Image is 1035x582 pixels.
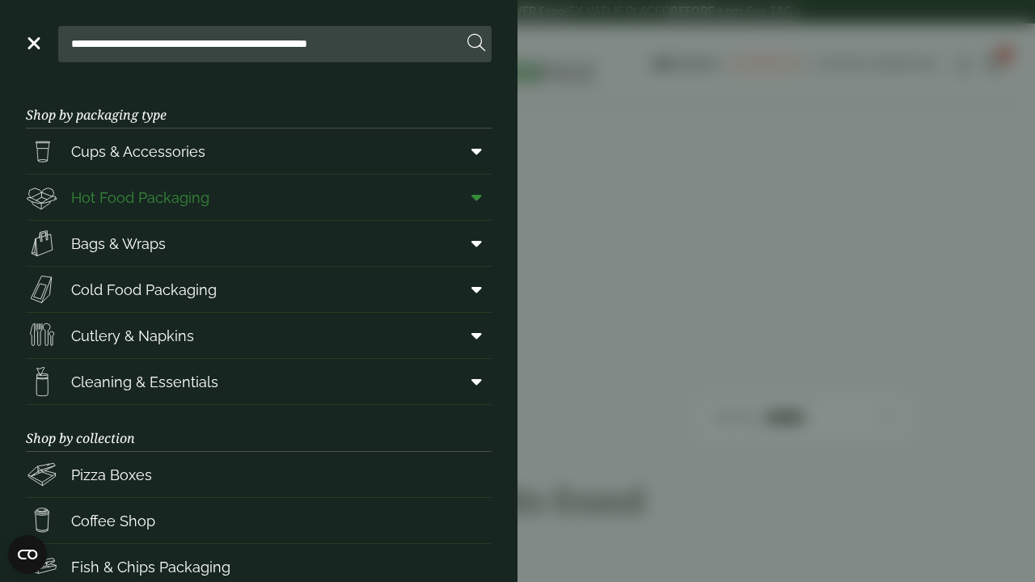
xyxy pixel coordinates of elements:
[26,365,58,398] img: open-wipe.svg
[26,181,58,213] img: Deli_box.svg
[26,135,58,167] img: PintNhalf_cup.svg
[26,82,492,129] h3: Shop by packaging type
[8,535,47,574] button: Open CMP widget
[71,371,218,393] span: Cleaning & Essentials
[26,175,492,220] a: Hot Food Packaging
[26,221,492,266] a: Bags & Wraps
[26,504,58,537] img: HotDrink_paperCup.svg
[26,359,492,404] a: Cleaning & Essentials
[26,498,492,543] a: Coffee Shop
[71,141,205,162] span: Cups & Accessories
[71,279,217,301] span: Cold Food Packaging
[26,458,58,491] img: Pizza_boxes.svg
[71,325,194,347] span: Cutlery & Napkins
[71,187,209,209] span: Hot Food Packaging
[71,464,152,486] span: Pizza Boxes
[71,233,166,255] span: Bags & Wraps
[26,227,58,259] img: Paper_carriers.svg
[26,405,492,452] h3: Shop by collection
[26,129,492,174] a: Cups & Accessories
[71,556,230,578] span: Fish & Chips Packaging
[26,267,492,312] a: Cold Food Packaging
[26,452,492,497] a: Pizza Boxes
[26,273,58,306] img: Sandwich_box.svg
[26,319,58,352] img: Cutlery.svg
[71,510,155,532] span: Coffee Shop
[26,313,492,358] a: Cutlery & Napkins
